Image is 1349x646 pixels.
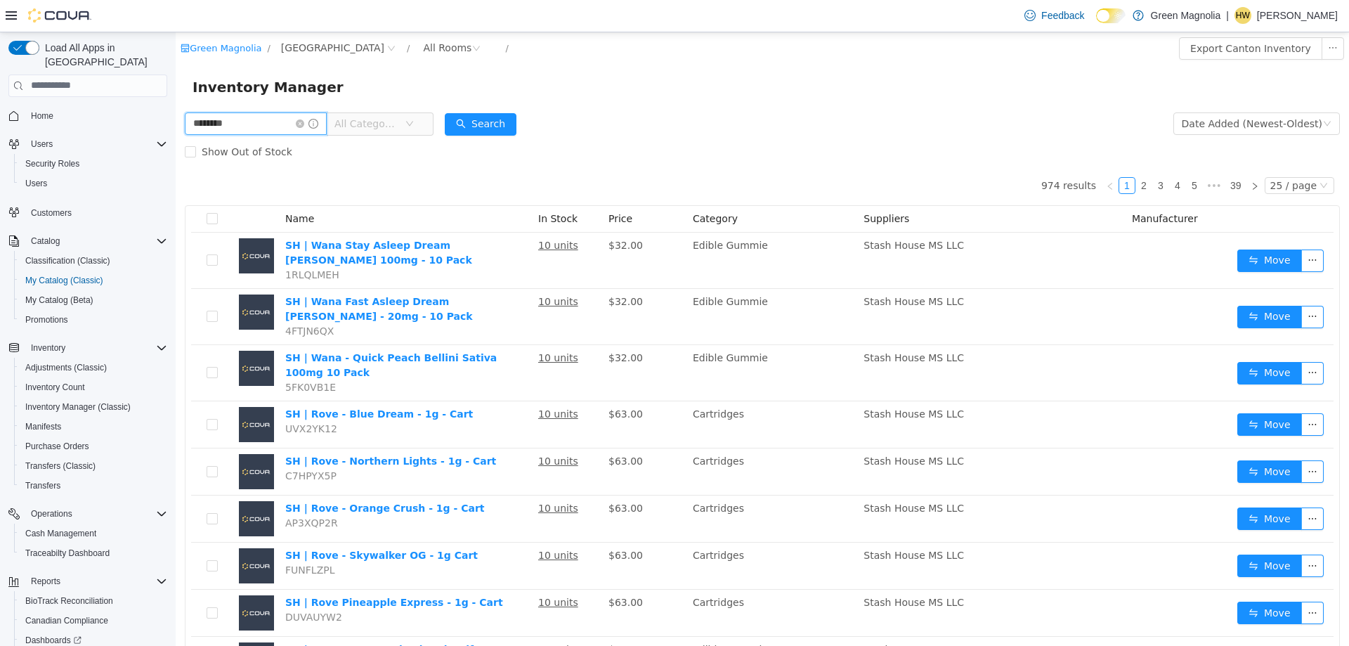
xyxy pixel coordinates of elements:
li: 5 [1010,145,1027,162]
span: Stash House MS LLC [688,470,788,482]
span: Inventory Manager (Classic) [20,399,167,415]
a: Transfers [20,477,66,494]
li: 1 [943,145,960,162]
i: icon: shop [5,11,14,20]
button: Cash Management [14,524,173,543]
u: 10 units [363,376,403,387]
span: Dashboards [25,635,82,646]
button: icon: ellipsis [1126,522,1148,545]
li: Next 5 Pages [1027,145,1050,162]
span: Customers [31,207,72,219]
span: Price [433,181,457,192]
button: icon: swapMove [1062,381,1126,403]
u: 10 units [363,320,403,331]
button: Transfers (Classic) [14,456,173,476]
span: Operations [31,508,72,519]
span: Home [31,110,53,122]
td: Edible Gummie [511,313,682,369]
button: Transfers [14,476,173,496]
span: $63.00 [433,423,467,434]
button: Promotions [14,310,173,330]
span: Purchase Orders [20,438,167,455]
a: SH | Rove - Skywalker OG - 1g Cart [110,517,302,529]
span: Inventory Count [20,379,167,396]
a: icon: shopGreen Magnolia [5,11,86,21]
span: $63.00 [433,376,467,387]
a: 3 [977,146,993,161]
span: Users [20,175,167,192]
a: 5 [1011,146,1027,161]
span: Canton [105,8,209,23]
span: Inventory Manager (Classic) [25,401,131,413]
u: 10 units [363,264,403,275]
span: Manufacturer [956,181,1022,192]
button: Users [14,174,173,193]
a: My Catalog (Classic) [20,272,109,289]
span: Adjustments (Classic) [25,362,107,373]
li: Previous Page [926,145,943,162]
p: Green Magnolia [1151,7,1221,24]
a: Purchase Orders [20,438,95,455]
span: Adjustments (Classic) [20,359,167,376]
u: 10 units [363,564,403,576]
span: Home [25,107,167,124]
button: Classification (Classic) [14,251,173,271]
span: UVX2YK12 [110,391,162,402]
span: Users [25,136,167,153]
span: Inventory Count [25,382,85,393]
span: Canadian Compliance [25,615,108,626]
span: Transfers [25,480,60,491]
span: Purchase Orders [25,441,89,452]
span: Inventory Manager [17,44,176,66]
span: C7HPYX5P [110,438,161,449]
span: Classification (Classic) [25,255,110,266]
img: SH | Rove - Orange Crush - 1g - Cart placeholder [63,469,98,504]
img: SH | Rove - Skywalker OG - 1g Cart placeholder [63,516,98,551]
span: Stash House MS LLC [688,376,788,387]
img: Cova [28,8,91,22]
span: $32.00 [433,320,467,331]
a: Security Roles [20,155,85,172]
span: $63.00 [433,564,467,576]
button: Inventory Count [14,377,173,397]
span: Promotions [20,311,167,328]
span: Load All Apps in [GEOGRAPHIC_DATA] [39,41,167,69]
button: Customers [3,202,173,222]
img: SH | Wana - Quick Peach Bellini Sativa 100mg 10 Pack placeholder [63,318,98,354]
i: icon: down [1144,149,1152,159]
button: Manifests [14,417,173,437]
a: My Catalog (Beta) [20,292,99,309]
button: icon: ellipsis [1126,330,1148,352]
button: icon: ellipsis [1126,475,1148,498]
button: My Catalog (Classic) [14,271,173,290]
img: SH | Wana Stay Asleep Dream Berry 100mg - 10 Pack placeholder [63,206,98,241]
button: Catalog [25,233,65,250]
span: My Catalog (Beta) [20,292,167,309]
li: 974 results [866,145,920,162]
div: Date Added (Newest-Oldest) [1006,81,1147,102]
td: Edible Gummie [511,257,682,313]
span: Traceabilty Dashboard [25,548,110,559]
div: All Rooms [247,5,296,26]
a: 2 [960,146,976,161]
img: SH | Rove Pineapple Express - 1g - Cart placeholder [63,563,98,598]
span: Users [31,138,53,150]
span: Reports [31,576,60,587]
span: Inventory [31,342,65,354]
button: My Catalog (Beta) [14,290,173,310]
span: Inventory [25,340,167,356]
a: SH | Green Hornet Mixed Fruit Trifecta - 400mg 10 Pack [110,612,330,638]
a: SH | Wana Stay Asleep Dream [PERSON_NAME] 100mg - 10 Pack [110,207,296,233]
button: Inventory [25,340,71,356]
div: Heather Wheeler [1234,7,1251,24]
span: Customers [25,203,167,221]
u: 10 units [363,207,403,219]
a: SH | Rove - Orange Crush - 1g - Cart [110,470,309,482]
span: BioTrack Reconciliation [20,593,167,609]
a: 4 [994,146,1010,161]
i: icon: right [1075,150,1083,158]
a: SH | Rove - Northern Lights - 1g - Cart [110,423,320,434]
button: icon: swapMove [1062,428,1126,451]
span: Transfers (Classic) [20,458,167,474]
a: Users [20,175,53,192]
